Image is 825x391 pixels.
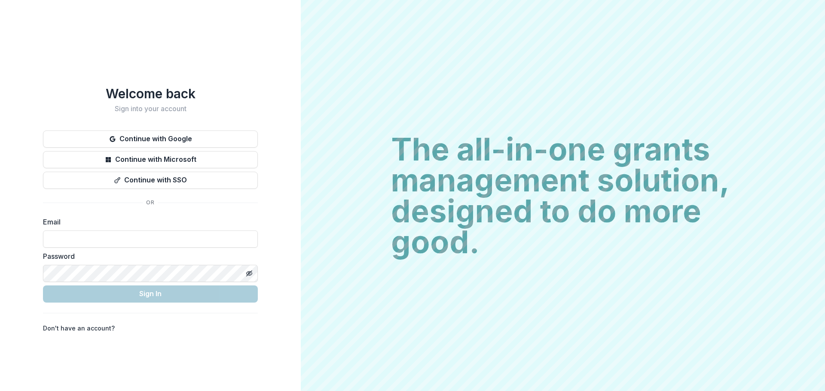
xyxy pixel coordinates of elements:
h1: Welcome back [43,86,258,101]
button: Toggle password visibility [242,267,256,280]
button: Sign In [43,285,258,303]
label: Email [43,217,253,227]
p: Don't have an account? [43,324,115,333]
button: Continue with SSO [43,172,258,189]
button: Continue with Microsoft [43,151,258,168]
label: Password [43,251,253,261]
h2: Sign into your account [43,105,258,113]
button: Continue with Google [43,130,258,148]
